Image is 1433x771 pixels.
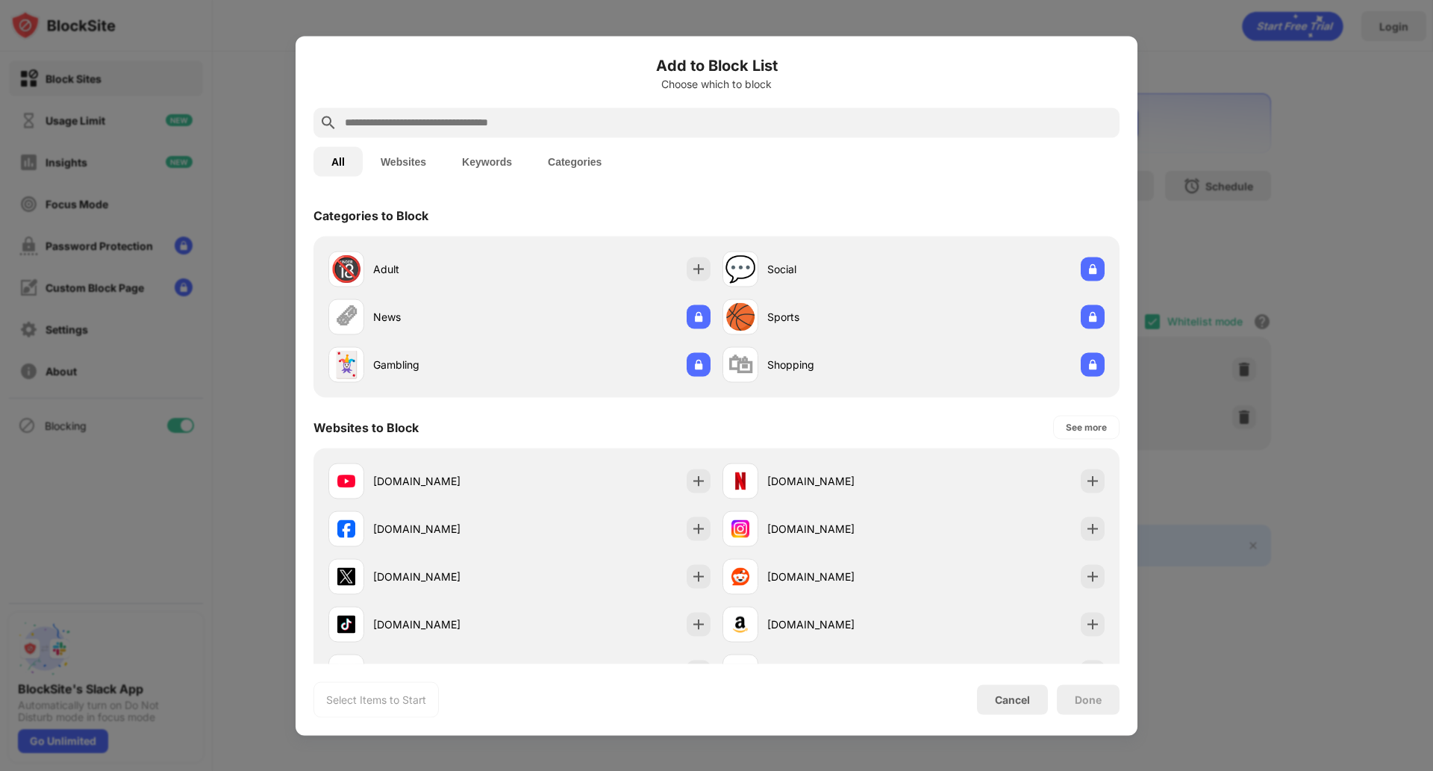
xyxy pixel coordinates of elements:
div: 💬 [725,254,756,284]
div: [DOMAIN_NAME] [767,473,914,489]
div: [DOMAIN_NAME] [767,521,914,537]
img: favicons [731,663,749,681]
img: favicons [337,519,355,537]
button: Keywords [444,146,530,176]
div: Shopping [767,357,914,372]
button: Websites [363,146,444,176]
div: Cancel [995,693,1030,706]
div: 🗞 [334,302,359,332]
button: All [313,146,363,176]
button: Categories [530,146,619,176]
img: search.svg [319,113,337,131]
img: favicons [337,615,355,633]
div: Adult [373,261,519,277]
img: favicons [731,615,749,633]
div: [DOMAIN_NAME] [373,617,519,632]
div: Categories to Block [313,207,428,222]
div: 🛍 [728,349,753,380]
div: Social [767,261,914,277]
img: favicons [337,472,355,490]
div: [DOMAIN_NAME] [373,521,519,537]
div: 🃏 [331,349,362,380]
div: Select Items to Start [326,692,426,707]
img: favicons [731,472,749,490]
div: [DOMAIN_NAME] [767,617,914,632]
img: favicons [731,519,749,537]
h6: Add to Block List [313,54,1120,76]
div: Websites to Block [313,419,419,434]
img: favicons [337,567,355,585]
div: Choose which to block [313,78,1120,90]
div: Sports [767,309,914,325]
div: [DOMAIN_NAME] [373,569,519,584]
div: 🏀 [725,302,756,332]
div: News [373,309,519,325]
img: favicons [731,567,749,585]
div: See more [1066,419,1107,434]
img: favicons [337,663,355,681]
div: 🔞 [331,254,362,284]
div: [DOMAIN_NAME] [767,569,914,584]
div: Gambling [373,357,519,372]
div: Done [1075,693,1102,705]
div: [DOMAIN_NAME] [373,473,519,489]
